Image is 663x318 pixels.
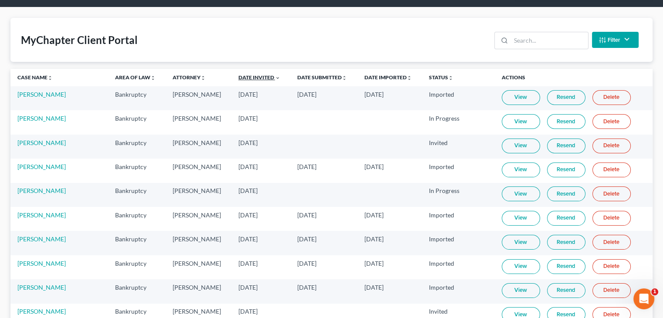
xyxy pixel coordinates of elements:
[364,211,383,219] span: [DATE]
[297,284,316,291] span: [DATE]
[364,163,383,170] span: [DATE]
[108,279,166,303] td: Bankruptcy
[108,135,166,159] td: Bankruptcy
[547,259,585,274] a: Resend
[547,186,585,201] a: Resend
[633,288,654,309] iframe: Intercom live chat
[115,74,156,81] a: Area of Lawunfold_more
[17,260,66,267] a: [PERSON_NAME]
[547,283,585,298] a: Resend
[238,308,258,315] span: [DATE]
[422,135,494,159] td: Invited
[201,75,206,81] i: unfold_more
[238,260,258,267] span: [DATE]
[547,211,585,226] a: Resend
[173,74,206,81] a: Attorneyunfold_more
[17,74,53,81] a: Case Nameunfold_more
[166,110,231,134] td: [PERSON_NAME]
[429,74,453,81] a: Statusunfold_more
[495,69,653,86] th: Actions
[166,86,231,110] td: [PERSON_NAME]
[502,90,540,105] a: View
[17,284,66,291] a: [PERSON_NAME]
[502,139,540,153] a: View
[592,162,631,177] a: Delete
[238,211,258,219] span: [DATE]
[108,183,166,207] td: Bankruptcy
[502,211,540,226] a: View
[48,75,53,81] i: unfold_more
[166,231,231,255] td: [PERSON_NAME]
[238,187,258,194] span: [DATE]
[17,163,66,170] a: [PERSON_NAME]
[108,110,166,134] td: Bankruptcy
[592,259,631,274] a: Delete
[238,115,258,122] span: [DATE]
[547,235,585,250] a: Resend
[364,74,411,81] a: Date Importedunfold_more
[502,114,540,129] a: View
[364,284,383,291] span: [DATE]
[17,211,66,219] a: [PERSON_NAME]
[502,235,540,250] a: View
[108,159,166,183] td: Bankruptcy
[364,91,383,98] span: [DATE]
[108,231,166,255] td: Bankruptcy
[238,91,258,98] span: [DATE]
[297,163,316,170] span: [DATE]
[297,91,316,98] span: [DATE]
[297,260,316,267] span: [DATE]
[297,235,316,243] span: [DATE]
[166,207,231,231] td: [PERSON_NAME]
[592,32,639,48] button: Filter
[502,186,540,201] a: View
[547,139,585,153] a: Resend
[166,255,231,279] td: [PERSON_NAME]
[342,75,347,81] i: unfold_more
[592,114,631,129] a: Delete
[592,283,631,298] a: Delete
[502,259,540,274] a: View
[547,90,585,105] a: Resend
[511,32,588,49] input: Search...
[150,75,156,81] i: unfold_more
[592,186,631,201] a: Delete
[547,162,585,177] a: Resend
[238,74,280,81] a: Date Invited expand_more
[448,75,453,81] i: unfold_more
[238,284,258,291] span: [DATE]
[364,260,383,267] span: [DATE]
[17,115,66,122] a: [PERSON_NAME]
[547,114,585,129] a: Resend
[422,231,494,255] td: Imported
[108,86,166,110] td: Bankruptcy
[17,308,66,315] a: [PERSON_NAME]
[166,183,231,207] td: [PERSON_NAME]
[422,279,494,303] td: Imported
[238,235,258,243] span: [DATE]
[297,74,347,81] a: Date Submittedunfold_more
[406,75,411,81] i: unfold_more
[502,162,540,177] a: View
[17,235,66,243] a: [PERSON_NAME]
[422,255,494,279] td: Imported
[17,139,66,146] a: [PERSON_NAME]
[166,159,231,183] td: [PERSON_NAME]
[422,207,494,231] td: Imported
[422,159,494,183] td: Imported
[166,135,231,159] td: [PERSON_NAME]
[651,288,658,295] span: 1
[275,75,280,81] i: expand_more
[422,183,494,207] td: In Progress
[592,90,631,105] a: Delete
[108,207,166,231] td: Bankruptcy
[21,33,138,47] div: MyChapter Client Portal
[592,235,631,250] a: Delete
[166,279,231,303] td: [PERSON_NAME]
[297,211,316,219] span: [DATE]
[17,91,66,98] a: [PERSON_NAME]
[17,187,66,194] a: [PERSON_NAME]
[108,255,166,279] td: Bankruptcy
[422,110,494,134] td: In Progress
[592,211,631,226] a: Delete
